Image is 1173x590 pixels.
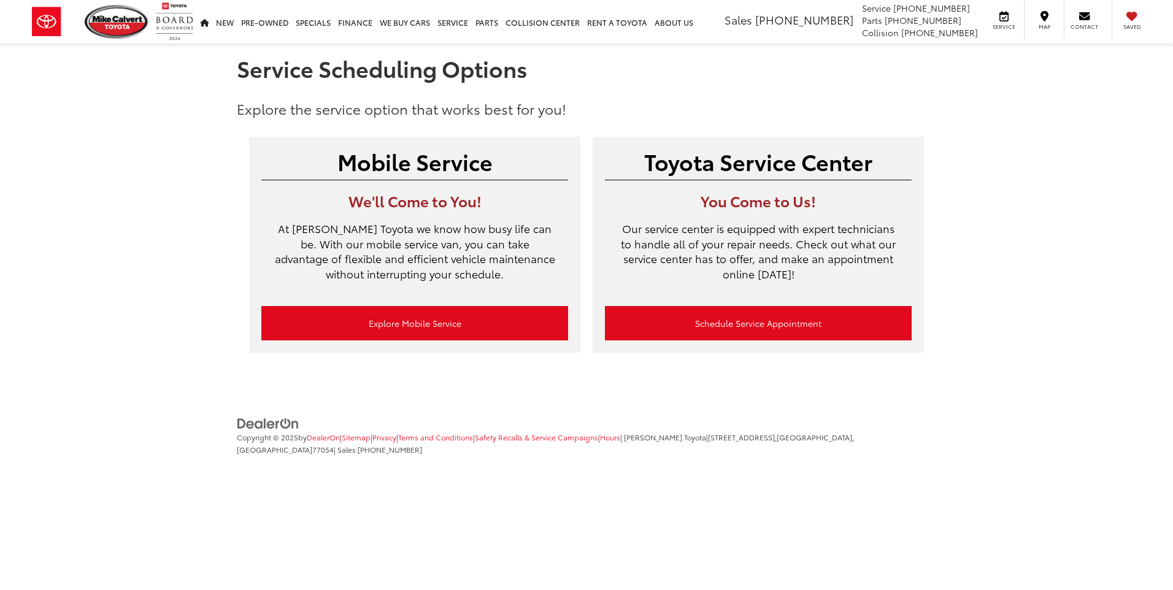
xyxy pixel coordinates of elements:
[708,432,777,442] span: [STREET_ADDRESS],
[1118,23,1145,31] span: Saved
[1071,23,1098,31] span: Contact
[307,432,340,442] a: DealerOn Home Page
[605,193,912,209] h3: You Come to Us!
[358,444,422,454] span: [PHONE_NUMBER]
[885,14,961,26] span: [PHONE_NUMBER]
[893,2,970,14] span: [PHONE_NUMBER]
[261,306,568,340] a: Explore Mobile Service
[862,14,882,26] span: Parts
[605,306,912,340] a: Schedule Service Appointment
[261,193,568,209] h3: We'll Come to You!
[342,432,371,442] a: Sitemap
[237,417,299,431] img: DealerOn
[237,432,298,442] span: Copyright © 2025
[237,416,299,429] a: DealerOn
[901,26,978,39] span: [PHONE_NUMBER]
[862,26,899,39] span: Collision
[605,221,912,294] p: Our service center is equipped with expert technicians to handle all of your repair needs. Check ...
[475,432,598,442] a: Safety Recalls & Service Campaigns, Opens in a new tab
[396,432,473,442] span: |
[237,56,936,80] h1: Service Scheduling Options
[261,221,568,294] p: At [PERSON_NAME] Toyota we know how busy life can be. With our mobile service van, you can take a...
[372,432,396,442] a: Privacy
[312,444,334,454] span: 77054
[237,99,936,118] p: Explore the service option that works best for you!
[605,149,912,174] h2: Toyota Service Center
[755,12,853,28] span: [PHONE_NUMBER]
[620,432,706,442] span: | [PERSON_NAME] Toyota
[298,432,340,442] span: by
[777,432,854,442] span: [GEOGRAPHIC_DATA],
[990,23,1018,31] span: Service
[371,432,396,442] span: |
[725,12,752,28] span: Sales
[398,432,473,442] a: Terms and Conditions
[473,432,598,442] span: |
[85,5,150,39] img: Mike Calvert Toyota
[340,432,371,442] span: |
[598,432,620,442] span: |
[261,149,568,174] h2: Mobile Service
[334,444,422,454] span: | Sales:
[862,2,891,14] span: Service
[1031,23,1058,31] span: Map
[237,444,312,454] span: [GEOGRAPHIC_DATA]
[600,432,620,442] a: Hours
